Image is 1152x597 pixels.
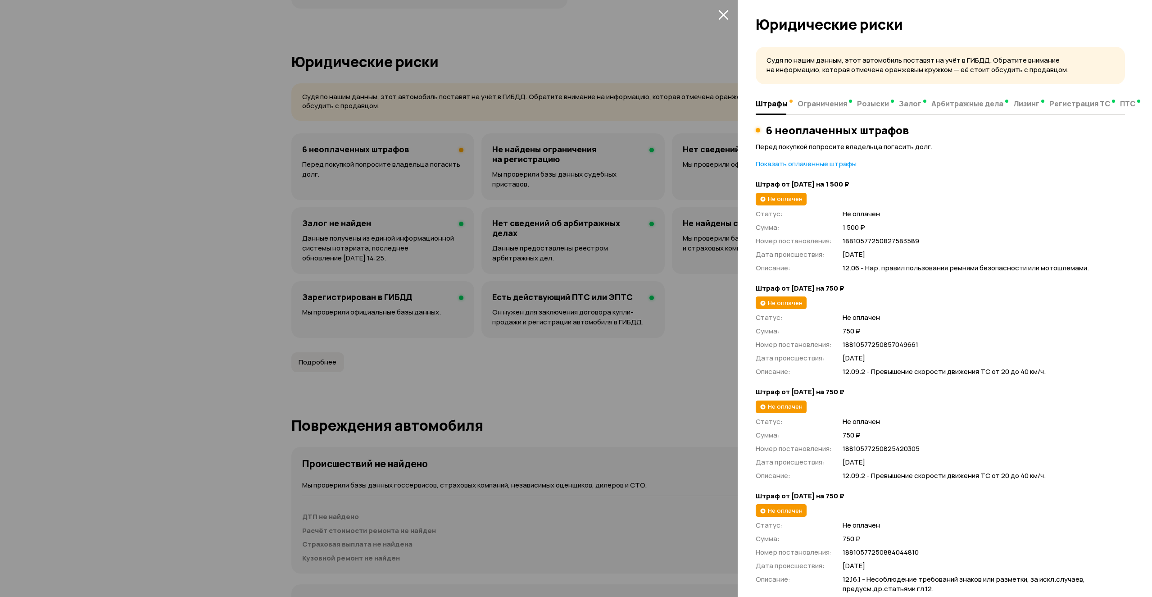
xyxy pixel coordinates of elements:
[843,534,1125,544] span: 750 ₽
[756,387,1125,397] strong: Штраф от [DATE] на 750 ₽
[756,250,832,260] p: Дата происшествия :
[756,492,1125,501] strong: Штраф от [DATE] на 750 ₽
[843,575,1125,593] span: 12.16.1 - Несоблюдение требований знаков или разметки, за искл.случаев, предусм.др.статьями гл.12.
[768,195,803,203] span: Не оплачен
[756,353,832,363] p: Дата происшествия :
[756,223,832,232] p: Сумма :
[798,99,847,108] span: Ограничения
[756,180,1125,189] strong: Штраф от [DATE] на 1 500 ₽
[1120,99,1135,108] span: ПТС
[766,124,909,137] h3: 6 неоплаченных штрафов
[756,444,832,454] p: Номер постановления :
[931,99,1003,108] span: Арбитражные дела
[756,99,788,108] span: Штрафы
[768,402,803,410] span: Не оплачен
[843,264,1125,273] span: 12.06 - Нар. правил пользования ремнями безопасности или мотошлемами.
[843,458,1125,467] span: [DATE]
[756,367,832,377] p: Описание :
[756,236,832,246] p: Номер постановления :
[768,506,803,515] span: Не оплачен
[843,313,1125,323] span: Не оплачен
[766,55,1069,74] span: Судя по нашим данным, этот автомобиль поставят на учёт в ГИБДД. Обратите внимание на информацию, ...
[843,250,1125,260] span: [DATE]
[756,430,832,440] p: Сумма :
[843,417,1125,427] span: Не оплачен
[843,561,1125,571] span: [DATE]
[843,444,1125,454] span: 18810577250825420305
[843,431,1125,440] span: 750 ₽
[756,284,1125,293] strong: Штраф от [DATE] на 750 ₽
[843,548,1125,557] span: 18810577250884044810
[843,340,1125,350] span: 18810577250857049661
[756,263,832,273] p: Описание :
[756,159,1125,169] p: Показать оплаченные штрафы
[843,237,1125,246] span: 18810577250827583589
[756,313,832,323] p: Статус :
[843,521,1125,530] span: Не оплачен
[756,534,832,544] p: Сумма :
[756,471,832,481] p: Описание :
[756,209,832,219] p: Статус :
[756,574,832,584] p: Описание :
[756,561,832,571] p: Дата происшествия :
[756,457,832,467] p: Дата происшествия :
[843,327,1125,336] span: 750 ₽
[857,99,889,108] span: Розыски
[843,367,1125,377] span: 12.09.2 - Превышение скорости движения ТС от 20 до 40 км/ч.
[756,340,832,350] p: Номер постановления :
[768,299,803,307] span: Не оплачен
[756,417,832,427] p: Статус :
[1049,99,1110,108] span: Регистрация ТС
[756,142,1125,152] p: Перед покупкой попросите владельца погасить долг.
[756,326,832,336] p: Сумма :
[1013,99,1039,108] span: Лизинг
[843,471,1125,481] span: 12.09.2 - Превышение скорости движения ТС от 20 до 40 км/ч.
[756,520,832,530] p: Статус :
[843,354,1125,363] span: [DATE]
[843,223,1125,232] span: 1 500 ₽
[843,210,1125,219] span: Не оплачен
[899,99,921,108] span: Залог
[716,7,730,22] button: закрыть
[756,547,832,557] p: Номер постановления :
